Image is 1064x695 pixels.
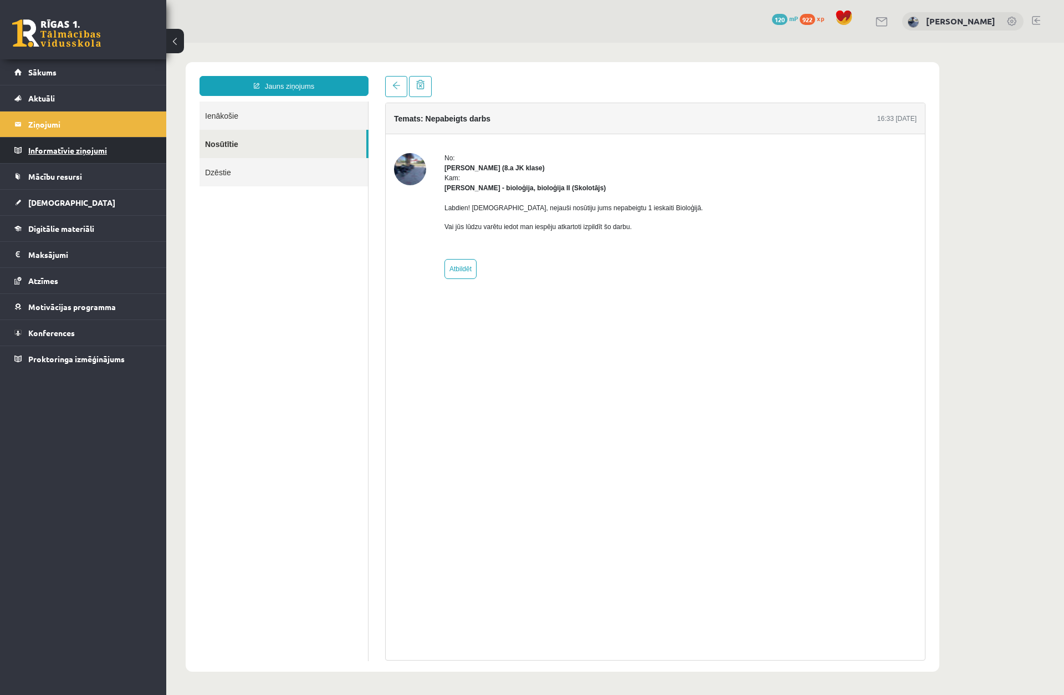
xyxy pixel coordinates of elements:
[800,14,830,23] a: 922 xp
[278,110,536,120] div: No:
[28,138,152,163] legend: Informatīvie ziņojumi
[33,87,200,115] a: Nosūtītie
[772,14,798,23] a: 120 mP
[14,111,152,137] a: Ziņojumi
[14,164,152,189] a: Mācību resursi
[228,110,260,143] img: Endijs Laizāns
[14,85,152,111] a: Aktuāli
[14,242,152,267] a: Maksājumi
[28,93,55,103] span: Aktuāli
[278,160,536,170] p: Labdien! [DEMOGRAPHIC_DATA], nejauši nosūtiju jums nepabeigtu 1 ieskaiti Bioloģijā.
[28,328,75,338] span: Konferences
[908,17,919,28] img: Endijs Laizāns
[789,14,798,23] span: mP
[711,71,750,81] div: 16:33 [DATE]
[28,276,58,286] span: Atzīmes
[278,130,536,150] div: Kam:
[278,141,439,149] strong: [PERSON_NAME] - bioloģija, bioloģija II (Skolotājs)
[33,59,202,87] a: Ienākošie
[28,67,57,77] span: Sākums
[14,138,152,163] a: Informatīvie ziņojumi
[14,294,152,319] a: Motivācijas programma
[14,190,152,215] a: [DEMOGRAPHIC_DATA]
[926,16,995,27] a: [PERSON_NAME]
[14,59,152,85] a: Sākums
[28,171,82,181] span: Mācību resursi
[28,354,125,364] span: Proktoringa izmēģinājums
[28,197,115,207] span: [DEMOGRAPHIC_DATA]
[28,111,152,137] legend: Ziņojumi
[12,19,101,47] a: Rīgas 1. Tālmācības vidusskola
[817,14,824,23] span: xp
[14,320,152,346] a: Konferences
[228,72,324,80] h4: Temats: Nepabeigts darbs
[772,14,787,25] span: 120
[28,242,152,267] legend: Maksājumi
[14,268,152,293] a: Atzīmes
[28,302,116,312] span: Motivācijas programma
[14,346,152,372] a: Proktoringa izmēģinājums
[278,216,310,236] a: Atbildēt
[278,121,378,129] strong: [PERSON_NAME] (8.a JK klase)
[28,224,94,234] span: Digitālie materiāli
[800,14,815,25] span: 922
[33,115,202,144] a: Dzēstie
[14,216,152,241] a: Digitālie materiāli
[278,179,536,189] p: Vai jūs lūdzu varētu iedot man iespēju atkartoti izpildīt šo darbu.
[33,33,202,53] a: Jauns ziņojums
